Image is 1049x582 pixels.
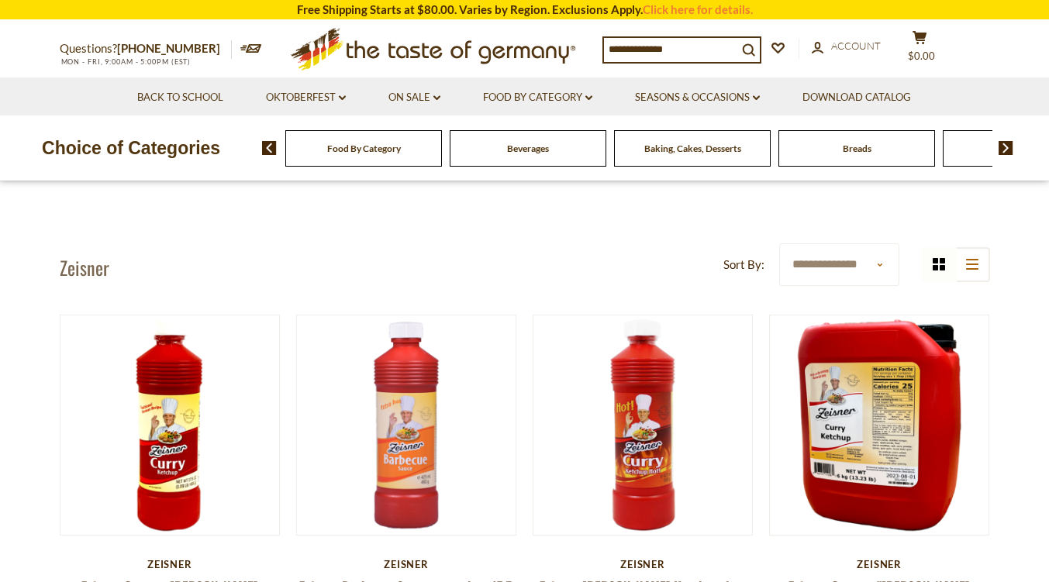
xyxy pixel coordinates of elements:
button: $0.00 [897,30,944,69]
label: Sort By: [723,255,764,274]
a: Account [812,38,881,55]
img: Zeisner [770,315,989,535]
a: Breads [843,143,871,154]
a: Click here for details. [643,2,753,16]
span: $0.00 [908,50,935,62]
span: MON - FRI, 9:00AM - 5:00PM (EST) [60,57,192,66]
a: Food By Category [327,143,401,154]
img: Zeisner [533,315,753,535]
a: Seasons & Occasions [635,89,760,106]
div: Zeisner [296,558,517,570]
a: Beverages [507,143,549,154]
img: next arrow [999,141,1013,155]
img: Zeisner [60,315,280,535]
div: Zeisner [60,558,281,570]
a: Oktoberfest [266,89,346,106]
span: Account [831,40,881,52]
img: Zeisner [297,315,516,535]
div: Zeisner [769,558,990,570]
a: Baking, Cakes, Desserts [644,143,741,154]
p: Questions? [60,39,232,59]
h1: Zeisner [60,256,109,279]
a: Back to School [137,89,223,106]
div: Zeisner [533,558,754,570]
a: Food By Category [483,89,592,106]
a: On Sale [388,89,440,106]
a: Download Catalog [802,89,911,106]
a: [PHONE_NUMBER] [117,41,220,55]
img: previous arrow [262,141,277,155]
